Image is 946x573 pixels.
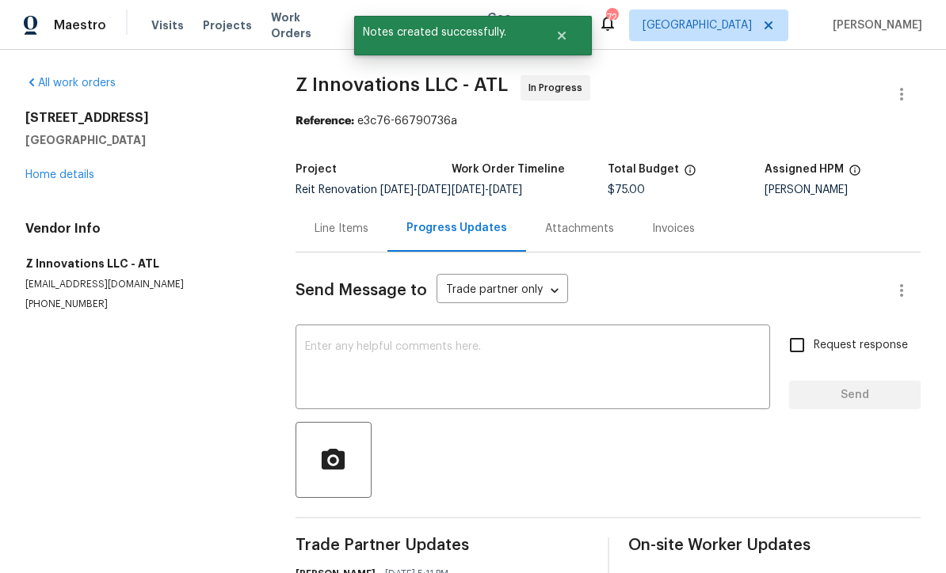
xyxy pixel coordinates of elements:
[652,221,695,237] div: Invoices
[25,278,257,291] p: [EMAIL_ADDRESS][DOMAIN_NAME]
[606,9,617,25] div: 72
[203,17,252,33] span: Projects
[296,164,337,175] h5: Project
[608,164,679,175] h5: Total Budget
[354,16,536,49] span: Notes created successfully.
[684,164,696,184] span: The total cost of line items that have been proposed by Opendoor. This sum includes line items th...
[25,132,257,148] h5: [GEOGRAPHIC_DATA]
[296,75,508,94] span: Z Innovations LLC - ATL
[271,9,335,41] span: Work Orders
[418,184,451,195] span: [DATE]
[528,80,589,96] span: In Progress
[406,220,507,236] div: Progress Updates
[380,184,414,195] span: [DATE]
[25,256,257,271] h5: Z Innovations LLC - ATL
[489,184,522,195] span: [DATE]
[25,169,94,180] a: Home details
[487,9,579,41] span: Geo Assignments
[765,184,921,195] div: [PERSON_NAME]
[25,110,257,126] h2: [STREET_ADDRESS]
[296,184,451,195] span: Reit Renovation
[25,298,257,311] p: [PHONE_NUMBER]
[151,17,184,33] span: Visits
[643,17,752,33] span: [GEOGRAPHIC_DATA]
[54,17,106,33] span: Maestro
[765,164,844,175] h5: Assigned HPM
[296,116,354,127] b: Reference:
[849,164,861,184] span: The hpm assigned to this work order.
[608,184,645,195] span: $75.00
[452,164,565,175] h5: Work Order Timeline
[545,221,614,237] div: Attachments
[25,78,116,89] a: All work orders
[826,17,922,33] span: [PERSON_NAME]
[296,113,921,129] div: e3c76-66790736a
[315,221,368,237] div: Line Items
[296,283,427,298] span: Send Message to
[628,537,921,553] span: On-site Worker Updates
[25,221,257,237] h4: Vendor Info
[536,20,588,51] button: Close
[437,278,568,304] div: Trade partner only
[296,537,589,553] span: Trade Partner Updates
[380,184,451,195] span: -
[814,337,908,354] span: Request response
[452,184,485,195] span: [DATE]
[452,184,522,195] span: -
